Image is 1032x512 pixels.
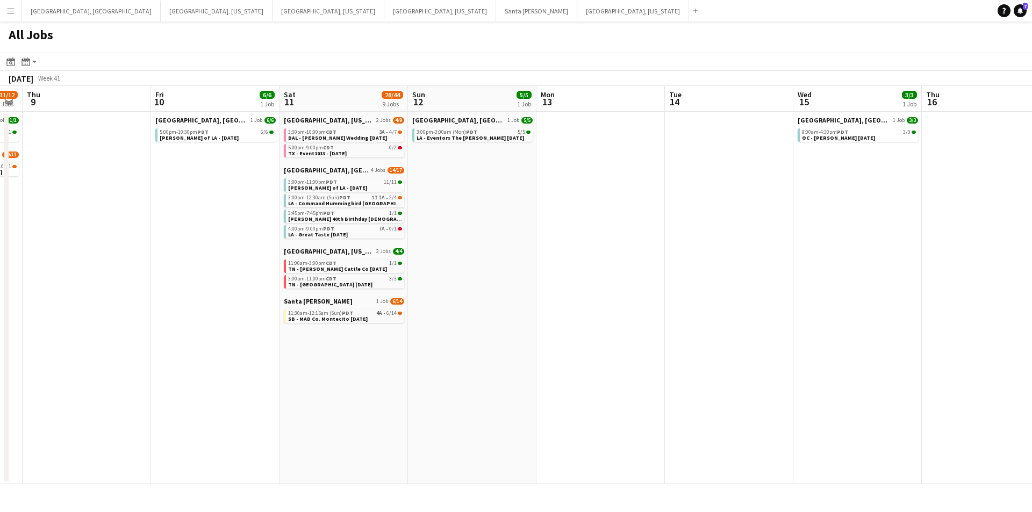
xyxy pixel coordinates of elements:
button: [GEOGRAPHIC_DATA], [US_STATE] [273,1,384,21]
button: [GEOGRAPHIC_DATA], [US_STATE] [161,1,273,21]
span: Week 41 [35,74,62,82]
button: Santa [PERSON_NAME] [496,1,577,21]
div: [DATE] [9,73,33,84]
a: 7 [1014,4,1027,17]
button: [GEOGRAPHIC_DATA], [US_STATE] [384,1,496,21]
span: 7 [1023,3,1028,10]
button: [GEOGRAPHIC_DATA], [US_STATE] [577,1,689,21]
button: [GEOGRAPHIC_DATA], [GEOGRAPHIC_DATA] [22,1,161,21]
